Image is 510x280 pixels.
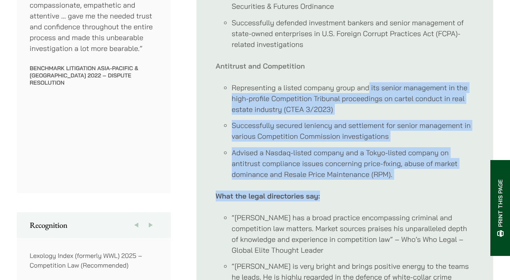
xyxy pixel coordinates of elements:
strong: Antitrust and Competition [216,61,305,71]
li: Advised a Nasdaq-listed company and a Tokyo-listed company on antitrust compliance issues concern... [232,147,474,180]
strong: What the legal directories say: [216,191,320,201]
p: Lexology Index (formerly WWL) 2025 – Competition Law (Recommended) [30,251,158,270]
li: “[PERSON_NAME] has a broad practice encompassing criminal and competition law matters. Market sou... [232,212,474,256]
h2: Recognition [30,220,158,230]
li: Successfully defended investment bankers and senior management of state-owned enterprises in U.S.... [232,17,474,50]
li: Representing a listed company group and its senior management in the high-profile Competition Tri... [232,82,474,115]
p: Benchmark Litigation Asia-Pacific & [GEOGRAPHIC_DATA] 2022 – Dispute Resolution [30,65,158,86]
li: Successfully secured leniency and settlement for senior management in various Competition Commiss... [232,120,474,142]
